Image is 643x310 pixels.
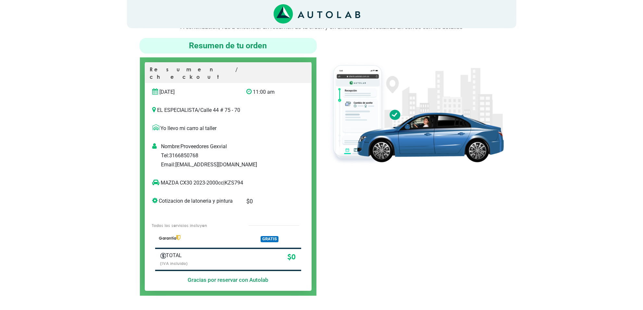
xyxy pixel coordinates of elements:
[160,252,211,259] p: TOTAL
[160,253,166,259] img: Autobooking-Iconos-23.png
[153,106,304,114] p: EL ESPECIALISTA / Calle 44 # 75 - 70
[161,161,309,169] p: Email: [EMAIL_ADDRESS][DOMAIN_NAME]
[221,252,296,263] p: $ 0
[155,277,301,283] h5: Gracias por reservar con Autolab
[153,179,291,187] p: MAZDA CX30 2023-2000cc | KZS794
[150,66,306,83] p: Resumen / checkout
[160,261,188,266] small: (IVA incluido)
[246,88,290,96] p: 11:00 am
[261,236,278,242] span: GRATIS
[153,88,237,96] p: [DATE]
[274,11,360,17] a: Link al sitio de autolab
[153,197,237,205] p: Cotizacion de latoneria y pintura
[246,197,290,206] p: $ 0
[161,143,309,150] p: Nombre: Proveedores Gexvial
[152,222,235,229] p: Todos los servicios incluyen
[161,152,309,160] p: Tel: 3166850768
[142,41,314,51] h4: Resumen de tu orden
[153,125,304,132] p: Yo llevo mi carro al taller
[159,235,237,241] p: Garantía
